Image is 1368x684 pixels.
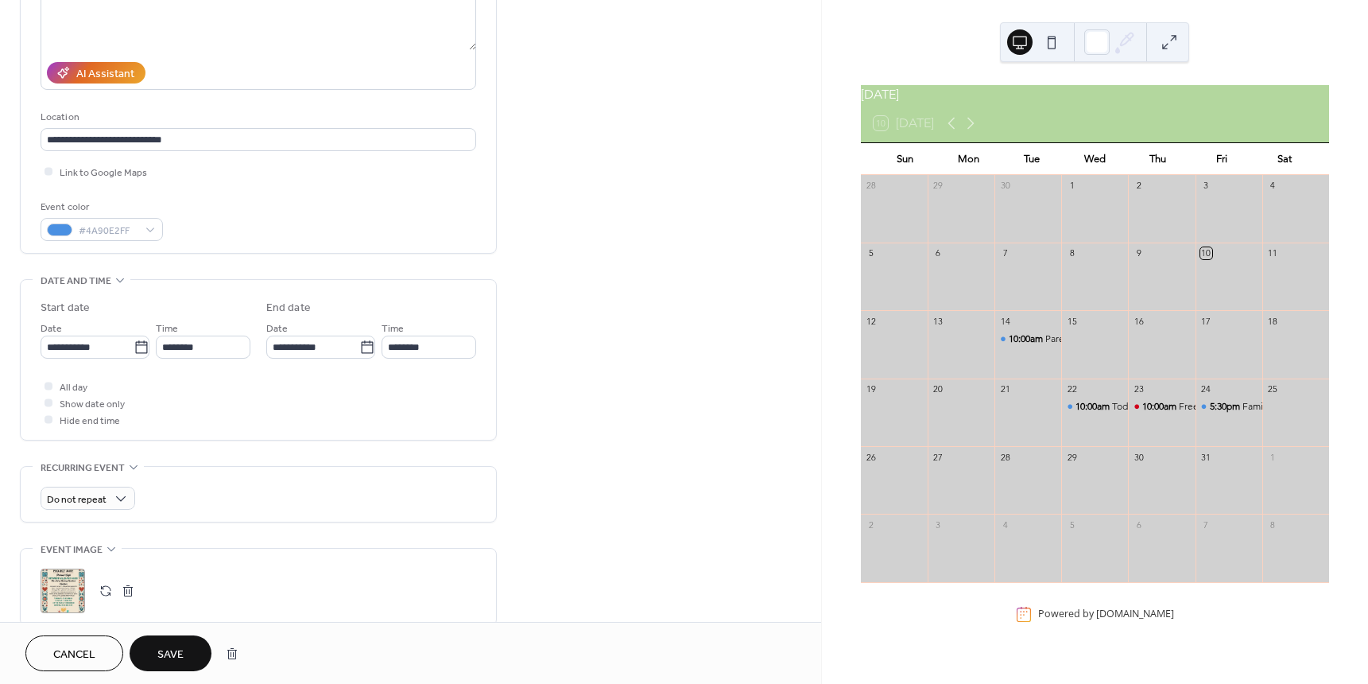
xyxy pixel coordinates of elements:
span: 5:30pm [1210,400,1242,414]
span: Cancel [53,647,95,663]
span: #4A90E2FF [79,223,138,239]
div: 27 [932,451,944,463]
div: Free Pregnancy Testing [1179,400,1280,414]
div: Thu [1126,143,1190,175]
div: 29 [1066,451,1078,463]
div: 30 [1133,451,1145,463]
div: Toddler Time [1061,400,1128,414]
div: 19 [866,383,878,395]
div: 16 [1133,315,1145,327]
button: Cancel [25,635,123,671]
span: Date and time [41,273,111,290]
span: Link to Google Maps [60,165,147,181]
button: Save [130,635,211,671]
div: Location [41,109,473,126]
div: 26 [866,451,878,463]
span: Recurring event [41,460,125,476]
span: Save [157,647,184,663]
span: 10:00am [1009,332,1045,346]
div: Powered by [1038,608,1174,621]
div: ; [41,569,85,613]
span: Hide end time [60,413,120,429]
div: Parent Cafe [994,332,1061,346]
div: Sun [874,143,937,175]
div: 24 [1200,383,1212,395]
span: Show date only [60,396,125,413]
div: 7 [1200,519,1212,530]
div: 3 [932,519,944,530]
div: AI Assistant [76,66,134,83]
div: Sat [1253,143,1316,175]
div: 18 [1267,315,1279,327]
div: 13 [932,315,944,327]
span: Date [266,321,288,337]
div: 5 [1066,519,1078,530]
div: 4 [999,519,1011,530]
div: Event color [41,199,160,216]
span: Time [156,321,178,337]
div: Free Pregnancy Testing [1128,400,1195,414]
div: 3 [1200,180,1212,192]
button: AI Assistant [47,62,145,84]
div: 10 [1200,247,1212,259]
div: Wed [1063,143,1126,175]
div: 6 [932,247,944,259]
div: 17 [1200,315,1212,327]
div: Family Movie Night [1196,400,1262,414]
div: 8 [1267,519,1279,530]
div: Tue [1000,143,1064,175]
span: Date [41,321,62,337]
div: 31 [1200,451,1212,463]
span: Time [382,321,404,337]
div: Fri [1190,143,1254,175]
div: Family Movie Night [1242,400,1326,414]
div: 8 [1066,247,1078,259]
div: 22 [1066,383,1078,395]
div: 29 [932,180,944,192]
div: [DATE] [861,85,1329,104]
div: Mon [936,143,1000,175]
div: 12 [866,315,878,327]
div: 1 [1066,180,1078,192]
div: 28 [999,451,1011,463]
div: 5 [866,247,878,259]
div: 23 [1133,383,1145,395]
div: 28 [866,180,878,192]
div: Start date [41,300,90,317]
div: 14 [999,315,1011,327]
div: 6 [1133,519,1145,530]
div: 7 [999,247,1011,259]
div: End date [266,300,311,317]
span: 10:00am [1142,400,1179,414]
div: 2 [866,519,878,530]
div: 20 [932,383,944,395]
span: 10:00am [1075,400,1112,414]
div: 4 [1267,180,1279,192]
div: 11 [1267,247,1279,259]
span: Do not repeat [47,491,107,509]
div: 30 [999,180,1011,192]
div: Parent Cafe [1045,332,1095,346]
div: 9 [1133,247,1145,259]
a: [DOMAIN_NAME] [1096,608,1174,621]
div: 25 [1267,383,1279,395]
span: Event image [41,542,103,558]
div: 1 [1267,451,1279,463]
div: 21 [999,383,1011,395]
div: 15 [1066,315,1078,327]
div: 2 [1133,180,1145,192]
div: Toddler Time [1112,400,1168,414]
span: All day [60,379,87,396]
